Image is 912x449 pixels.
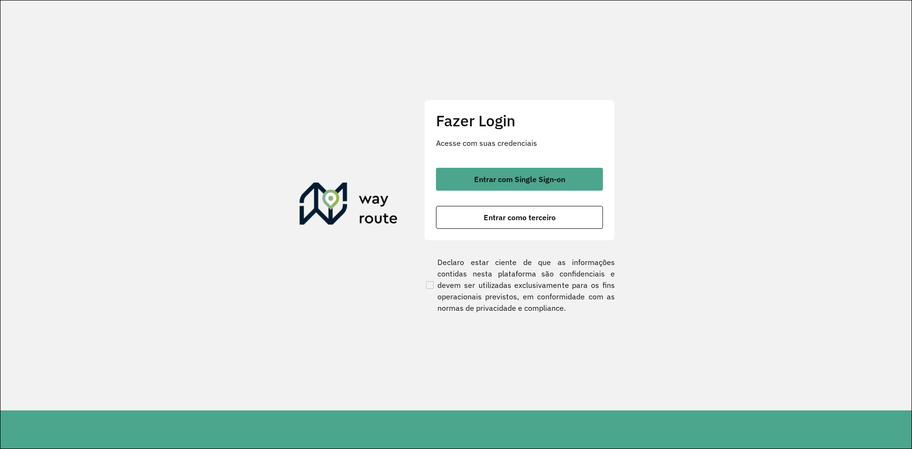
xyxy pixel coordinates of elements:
label: Declaro estar ciente de que as informações contidas nesta plataforma são confidenciais e devem se... [424,256,615,314]
p: Acesse com suas credenciais [436,137,603,149]
span: Entrar com Single Sign-on [474,175,565,183]
button: button [436,168,603,191]
button: button [436,206,603,229]
span: Entrar como terceiro [484,214,556,221]
img: Roteirizador AmbevTech [300,183,398,228]
h2: Fazer Login [436,112,603,130]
